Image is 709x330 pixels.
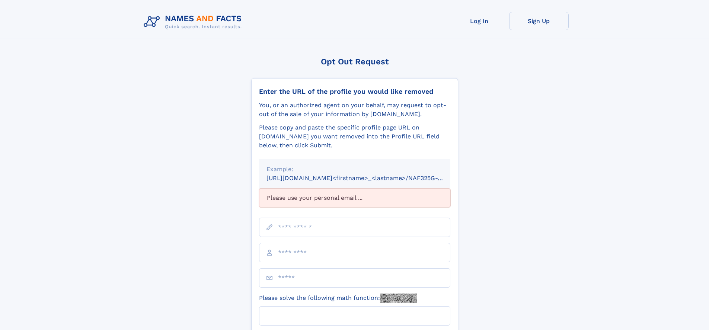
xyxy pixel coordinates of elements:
div: You, or an authorized agent on your behalf, may request to opt-out of the sale of your informatio... [259,101,450,119]
a: Log In [450,12,509,30]
div: Please copy and paste the specific profile page URL on [DOMAIN_NAME] you want removed into the Pr... [259,123,450,150]
img: Logo Names and Facts [141,12,248,32]
small: [URL][DOMAIN_NAME]<firstname>_<lastname>/NAF325G-xxxxxxxx [266,174,464,182]
div: Enter the URL of the profile you would like removed [259,87,450,96]
a: Sign Up [509,12,569,30]
div: Example: [266,165,443,174]
div: Opt Out Request [251,57,458,66]
label: Please solve the following math function: [259,294,417,303]
div: Please use your personal email ... [259,189,450,207]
